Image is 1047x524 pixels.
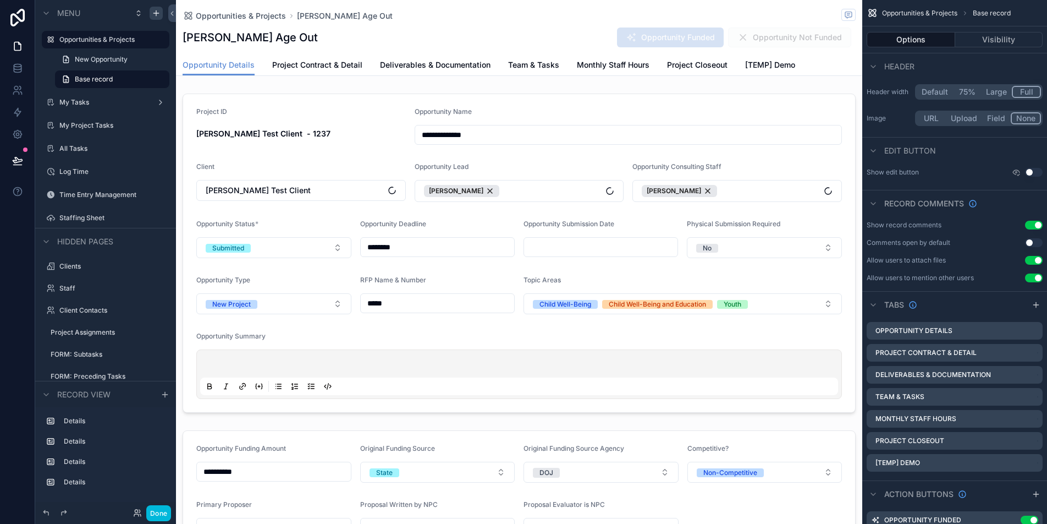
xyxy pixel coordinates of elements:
a: Project Contract & Detail [272,55,362,77]
span: Record view [57,389,111,400]
label: Details [64,437,161,446]
button: Options [867,32,955,47]
a: Monthly Staff Hours [577,55,649,77]
a: [TEMP] Demo [745,55,795,77]
div: scrollable content [35,407,176,502]
span: Tabs [884,299,904,310]
div: Allow users to mention other users [867,274,974,282]
span: Base record [973,9,1011,18]
label: Show edit button [867,168,919,177]
div: Show record comments [867,221,941,230]
a: Team & Tasks [508,55,559,77]
span: Monthly Staff Hours [577,59,649,70]
span: Team & Tasks [508,59,559,70]
label: Details [64,457,161,466]
a: Deliverables & Documentation [380,55,491,77]
label: Details [64,478,161,487]
button: Upload [946,112,982,124]
a: Opportunities & Projects [183,10,286,21]
span: Opportunities & Projects [882,9,957,18]
span: Edit button [884,145,936,156]
label: Opportunity Details [875,326,952,335]
label: Log Time [59,167,163,176]
label: Project Closeout [875,436,944,445]
label: Client Contacts [59,306,163,315]
span: Action buttons [884,489,954,500]
button: Visibility [955,32,1043,47]
span: Hidden pages [57,236,113,247]
label: All Tasks [59,144,163,153]
div: Comments open by default [867,238,950,247]
button: Done [146,505,171,521]
button: Default [917,86,953,98]
button: Field [982,112,1011,124]
span: Opportunities & Projects [196,10,286,21]
a: Base record [55,70,169,88]
label: Monthly Staff Hours [875,414,956,423]
label: Deliverables & Documentation [875,370,991,379]
a: Project Closeout [667,55,728,77]
label: Opportunities & Projects [59,35,163,44]
span: New Opportunity [75,55,128,64]
label: Image [867,114,911,123]
a: [PERSON_NAME] Age Out [297,10,393,21]
label: Project Assignments [51,328,163,337]
h1: [PERSON_NAME] Age Out [183,30,318,45]
label: Time Entry Management [59,190,163,199]
span: Record comments [884,198,964,209]
span: Header [884,61,914,72]
label: Staff [59,284,163,293]
div: Allow users to attach files [867,256,946,265]
button: Full [1012,86,1041,98]
span: Opportunity Details [183,59,255,70]
label: FORM: Subtasks [51,350,163,359]
label: Clients [59,262,163,271]
span: Base record [75,75,113,84]
label: Team & Tasks [875,392,924,401]
span: Deliverables & Documentation [380,59,491,70]
a: Opportunity Details [183,55,255,76]
label: My Project Tasks [59,121,163,130]
button: URL [917,112,946,124]
label: FORM: Preceding Tasks [51,372,163,381]
label: Details [64,417,161,425]
span: Menu [57,8,80,19]
button: 75% [953,86,981,98]
button: Large [981,86,1012,98]
span: Project Closeout [667,59,728,70]
label: Project Contract & Detail [875,348,977,357]
span: Project Contract & Detail [272,59,362,70]
label: Header width [867,88,911,96]
span: [TEMP] Demo [745,59,795,70]
label: My Tasks [59,98,147,107]
button: None [1011,112,1041,124]
label: [TEMP] Demo [875,459,920,467]
a: New Opportunity [55,51,169,68]
label: Staffing Sheet [59,214,163,222]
